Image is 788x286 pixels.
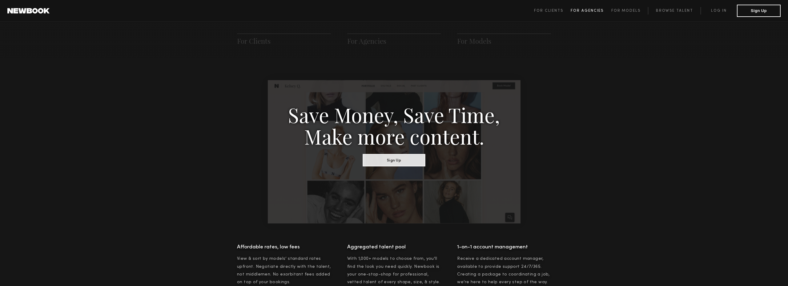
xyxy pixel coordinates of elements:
[611,9,641,13] span: For Models
[347,36,386,46] a: For Agencies
[534,7,571,14] a: For Clients
[534,9,563,13] span: For Clients
[363,154,425,166] button: Sign Up
[737,5,781,17] button: Sign Up
[648,7,701,14] a: Browse Talent
[457,36,491,46] a: For Models
[347,243,441,252] h4: Aggregated talent pool
[701,7,737,14] a: Log in
[571,9,604,13] span: For Agencies
[237,243,331,252] h4: Affordable rates, low fees
[571,7,611,14] a: For Agencies
[457,257,549,284] span: Receive a dedicated account manager, available to provide support 24/7/365. Creating a package to...
[611,7,648,14] a: For Models
[237,36,271,46] a: For Clients
[288,104,500,147] h3: Save Money, Save Time, Make more content.
[347,257,440,284] span: With 1,000+ models to choose from, you’ll find the look you need quickly. Newbook is your one-sto...
[457,243,551,252] h4: 1-on-1 account management
[237,257,331,284] span: View & sort by models’ standard rates upfront. Negotiate directly with the talent, not middlemen....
